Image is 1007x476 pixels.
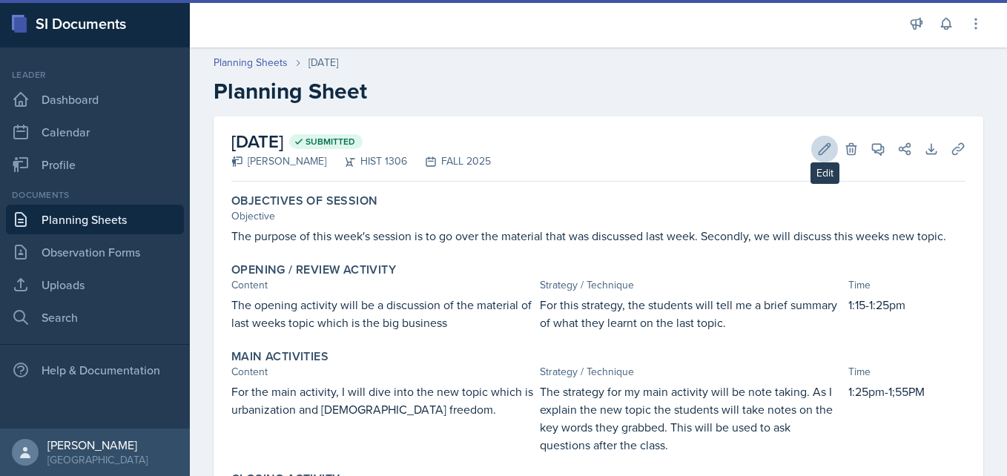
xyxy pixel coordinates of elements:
[6,68,184,82] div: Leader
[540,296,842,331] p: For this strategy, the students will tell me a brief summary of what they learnt on the last topic.
[231,277,534,293] div: Content
[6,355,184,385] div: Help & Documentation
[214,55,288,70] a: Planning Sheets
[47,452,148,467] div: [GEOGRAPHIC_DATA]
[231,262,396,277] label: Opening / Review Activity
[306,136,355,148] span: Submitted
[540,277,842,293] div: Strategy / Technique
[308,55,338,70] div: [DATE]
[326,153,407,169] div: HIST 1306
[231,194,377,208] label: Objectives of Session
[47,437,148,452] div: [PERSON_NAME]
[848,277,965,293] div: Time
[848,383,965,400] p: 1:25pm-1;55PM
[231,296,534,331] p: The opening activity will be a discussion of the material of last weeks topic which is the big bu...
[231,208,965,224] div: Objective
[848,364,965,380] div: Time
[6,85,184,114] a: Dashboard
[6,117,184,147] a: Calendar
[540,364,842,380] div: Strategy / Technique
[6,270,184,300] a: Uploads
[6,188,184,202] div: Documents
[231,227,965,245] p: The purpose of this week's session is to go over the material that was discussed last week. Secon...
[231,364,534,380] div: Content
[231,153,326,169] div: [PERSON_NAME]
[540,383,842,454] p: The strategy for my main activity will be note taking. As I explain the new topic the students wi...
[811,136,838,162] button: Edit
[231,349,328,364] label: Main Activities
[214,78,983,105] h2: Planning Sheet
[407,153,491,169] div: FALL 2025
[6,205,184,234] a: Planning Sheets
[6,150,184,179] a: Profile
[6,303,184,332] a: Search
[231,383,534,418] p: For the main activity, I will dive into the new topic which is urbanization and [DEMOGRAPHIC_DATA...
[848,296,965,314] p: 1:15-1:25pm
[231,128,491,155] h2: [DATE]
[6,237,184,267] a: Observation Forms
